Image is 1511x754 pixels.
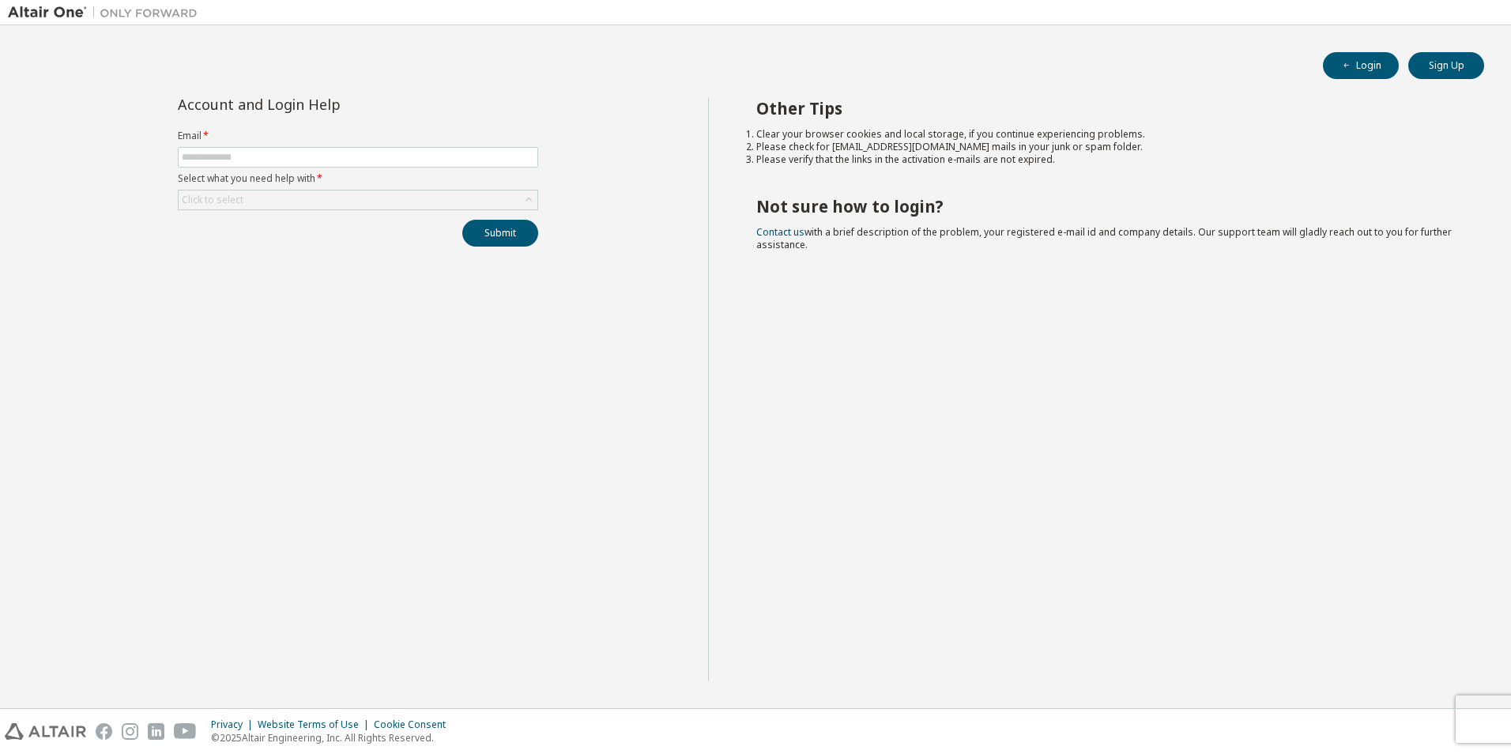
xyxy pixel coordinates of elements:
h2: Other Tips [756,98,1456,119]
img: altair_logo.svg [5,723,86,740]
a: Contact us [756,225,804,239]
div: Cookie Consent [374,718,455,731]
div: Click to select [182,194,243,206]
li: Please verify that the links in the activation e-mails are not expired. [756,153,1456,166]
label: Select what you need help with [178,172,538,185]
div: Website Terms of Use [258,718,374,731]
label: Email [178,130,538,142]
h2: Not sure how to login? [756,196,1456,217]
button: Sign Up [1408,52,1484,79]
li: Please check for [EMAIL_ADDRESS][DOMAIN_NAME] mails in your junk or spam folder. [756,141,1456,153]
button: Submit [462,220,538,247]
button: Login [1323,52,1399,79]
li: Clear your browser cookies and local storage, if you continue experiencing problems. [756,128,1456,141]
img: youtube.svg [174,723,197,740]
img: linkedin.svg [148,723,164,740]
img: Altair One [8,5,205,21]
p: © 2025 Altair Engineering, Inc. All Rights Reserved. [211,731,455,745]
span: with a brief description of the problem, your registered e-mail id and company details. Our suppo... [756,225,1452,251]
img: facebook.svg [96,723,112,740]
img: instagram.svg [122,723,138,740]
div: Account and Login Help [178,98,466,111]
div: Privacy [211,718,258,731]
div: Click to select [179,190,537,209]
